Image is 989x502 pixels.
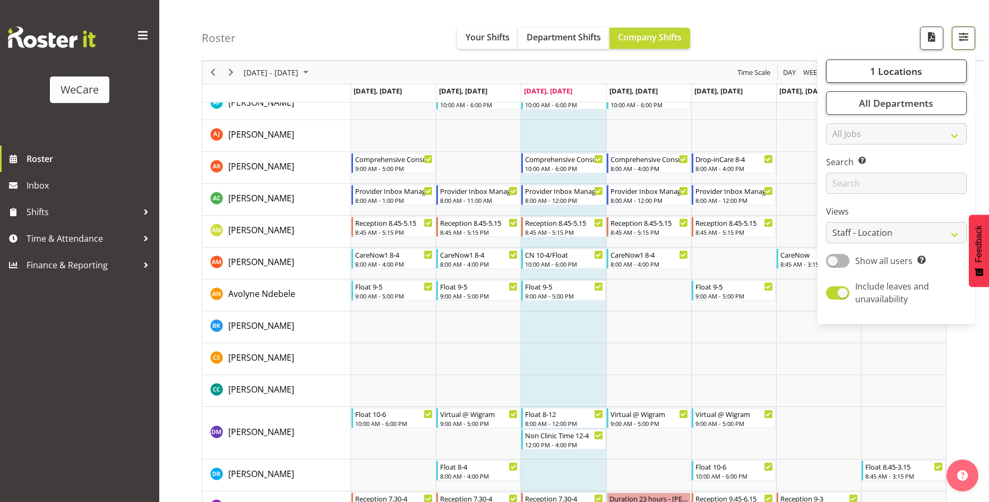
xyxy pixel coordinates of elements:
div: Non Clinic Time 12-4 [525,430,603,440]
div: Andrew Casburn"s event - Provider Inbox Management Begin From Monday, September 1, 2025 at 8:00:0... [351,185,435,205]
div: 8:00 AM - 12:00 PM [610,196,688,205]
div: 8:45 AM - 5:15 PM [525,228,603,236]
div: CareNow1 8-4 [440,249,518,260]
div: Deepti Mahajan"s event - Virtual @ Wigram Begin From Thursday, September 4, 2025 at 9:00:00 AM GM... [607,408,691,428]
div: Float 9-5 [695,281,773,292]
div: Reception 8.45-5.15 [695,217,773,228]
span: [PERSON_NAME] [228,352,294,363]
a: [PERSON_NAME] [228,128,294,141]
td: Ashley Mendoza resource [202,248,351,279]
span: [DATE], [DATE] [354,86,402,96]
span: [PERSON_NAME] [228,192,294,204]
div: Previous [204,61,222,83]
div: Provider Inbox Management [355,185,433,196]
td: Charlotte Courtney resource [202,375,351,407]
div: Provider Inbox Management [695,185,773,196]
span: Week [802,66,822,79]
div: 9:00 AM - 5:00 PM [695,292,773,300]
div: 8:00 AM - 12:00 PM [525,419,603,428]
div: Float 8-4 [440,461,518,472]
div: Ashley Mendoza"s event - CN 10-4/Float Begin From Wednesday, September 3, 2025 at 10:00:00 AM GMT... [521,249,605,269]
div: Drop-inCare 8-4 [695,154,773,164]
div: Avolyne Ndebele"s event - Float 9-5 Begin From Monday, September 1, 2025 at 9:00:00 AM GMT+12:00 ... [351,280,435,301]
span: [DATE], [DATE] [439,86,487,96]
label: Views [826,205,967,218]
span: [PERSON_NAME] [228,384,294,395]
div: Reception 8.45-5.15 [440,217,518,228]
span: Show all users [855,255,913,267]
div: Float 8-12 [525,409,603,419]
a: [PERSON_NAME] [228,467,294,480]
div: Andrew Casburn"s event - Provider Inbox Management Begin From Wednesday, September 3, 2025 at 8:0... [521,185,605,205]
div: 9:00 AM - 5:00 PM [355,164,433,173]
div: Comprehensive Consult 8-4 [610,154,688,164]
button: September 01 - 07, 2025 [242,66,313,79]
div: Antonia Mao"s event - Reception 8.45-5.15 Begin From Wednesday, September 3, 2025 at 8:45:00 AM G... [521,217,605,237]
button: Department Shifts [518,28,609,49]
button: Timeline Day [781,66,798,79]
a: [PERSON_NAME] [228,96,294,109]
span: [PERSON_NAME] [228,426,294,438]
div: Reception 8.45-5.15 [610,217,688,228]
div: Float 9-5 [440,281,518,292]
div: Comprehensive Consult 9-5 [355,154,433,164]
div: Comprehensive Consult 10-6 [525,154,603,164]
div: Virtual @ Wigram [440,409,518,419]
div: Ashley Mendoza"s event - CareNow Begin From Saturday, September 6, 2025 at 8:45:00 AM GMT+12:00 E... [777,249,861,269]
div: Float 9-5 [525,281,603,292]
div: 10:00 AM - 6:00 PM [525,260,603,268]
span: Company Shifts [618,31,682,43]
span: [DATE], [DATE] [694,86,743,96]
td: Antonia Mao resource [202,216,351,248]
div: Reception 8.45-5.15 [355,217,433,228]
span: [PERSON_NAME] [228,256,294,268]
div: Virtual @ Wigram [610,409,688,419]
td: Avolyne Ndebele resource [202,279,351,311]
div: Antonia Mao"s event - Reception 8.45-5.15 Begin From Thursday, September 4, 2025 at 8:45:00 AM GM... [607,217,691,237]
td: Deepti Raturi resource [202,460,351,491]
button: Next [224,66,238,79]
span: Shifts [27,204,138,220]
div: 8:45 AM - 3:15 PM [780,260,858,268]
div: 10:00 AM - 6:00 PM [440,100,518,109]
span: Inbox [27,177,154,193]
td: Andrea Ramirez resource [202,152,351,184]
div: 12:00 PM - 4:00 PM [525,440,603,449]
span: [PERSON_NAME] [228,160,294,172]
span: [DATE], [DATE] [524,86,572,96]
div: 8:00 AM - 11:00 AM [440,196,518,205]
img: Rosterit website logo [8,27,96,48]
span: [DATE], [DATE] [609,86,658,96]
div: Andrea Ramirez"s event - Comprehensive Consult 8-4 Begin From Thursday, September 4, 2025 at 8:00... [607,153,691,173]
td: Deepti Mahajan resource [202,407,351,460]
div: Antonia Mao"s event - Reception 8.45-5.15 Begin From Monday, September 1, 2025 at 8:45:00 AM GMT+... [351,217,435,237]
div: 10:00 AM - 6:00 PM [610,100,688,109]
div: CareNow1 8-4 [610,249,688,260]
td: Amy Johannsen resource [202,120,351,152]
div: Deepti Mahajan"s event - Float 10-6 Begin From Monday, September 1, 2025 at 10:00:00 AM GMT+12:00... [351,408,435,428]
div: Float 8.45-3.15 [865,461,943,472]
div: Deepti Raturi"s event - Float 8.45-3.15 Begin From Sunday, September 7, 2025 at 8:45:00 AM GMT+12... [862,461,945,481]
span: Department Shifts [527,31,601,43]
div: 8:00 AM - 4:00 PM [610,164,688,173]
td: Andrew Casburn resource [202,184,351,216]
span: [PERSON_NAME] [228,129,294,140]
div: 8:00 AM - 12:00 PM [695,196,773,205]
span: Day [782,66,797,79]
span: Time Scale [736,66,771,79]
span: All Departments [859,97,933,109]
div: 8:00 AM - 4:00 PM [440,472,518,480]
a: [PERSON_NAME] [228,224,294,236]
span: Avolyne Ndebele [228,288,295,300]
span: Finance & Reporting [27,257,138,273]
div: Andrew Casburn"s event - Provider Inbox Management Begin From Tuesday, September 2, 2025 at 8:00:... [436,185,520,205]
div: 9:00 AM - 5:00 PM [610,419,688,428]
span: 1 Locations [870,65,922,78]
div: Ashley Mendoza"s event - CareNow1 8-4 Begin From Thursday, September 4, 2025 at 8:00:00 AM GMT+12... [607,249,691,269]
div: 8:45 AM - 5:15 PM [610,228,688,236]
div: Reception 8.45-5.15 [525,217,603,228]
span: [PERSON_NAME] [228,468,294,480]
div: Andrea Ramirez"s event - Drop-inCare 8-4 Begin From Friday, September 5, 2025 at 8:00:00 AM GMT+1... [692,153,776,173]
div: Deepti Raturi"s event - Float 10-6 Begin From Friday, September 5, 2025 at 10:00:00 AM GMT+12:00 ... [692,461,776,481]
